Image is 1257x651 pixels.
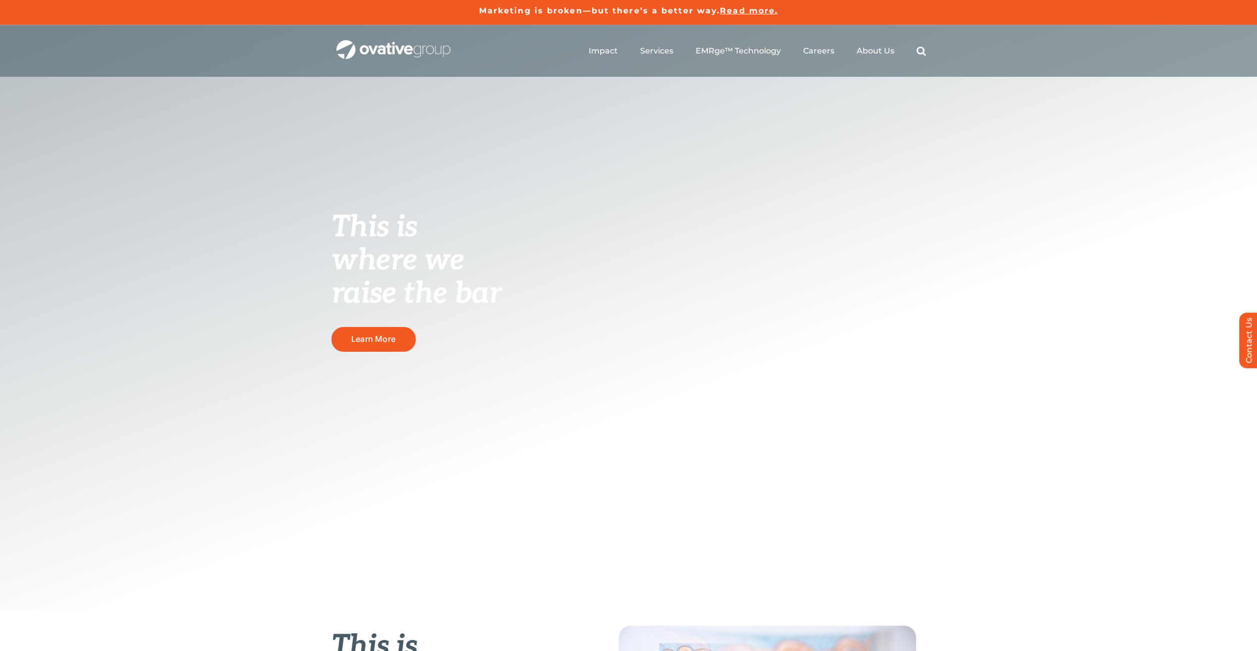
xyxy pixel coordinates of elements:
a: OG_Full_horizontal_WHT [336,39,450,49]
a: Impact [589,46,618,56]
a: EMRge™ Technology [696,46,781,56]
a: Marketing is broken—but there’s a better way. [479,6,720,15]
span: Learn More [351,334,395,344]
nav: Menu [589,35,926,67]
a: About Us [857,46,894,56]
a: Read more. [720,6,778,15]
a: Services [640,46,673,56]
a: Careers [803,46,834,56]
a: Learn More [331,327,416,351]
span: where we raise the bar [331,243,501,312]
span: This is [331,210,418,245]
a: Search [917,46,926,56]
